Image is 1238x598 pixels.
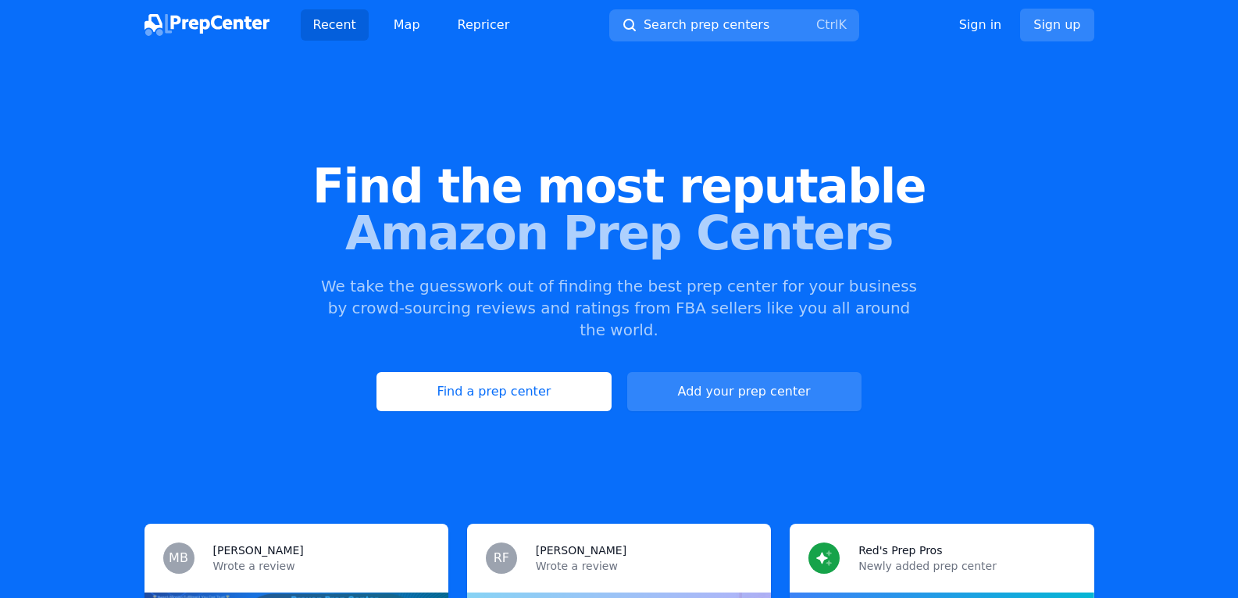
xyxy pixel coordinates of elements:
a: Sign in [959,16,1002,34]
kbd: Ctrl [816,17,838,32]
p: We take the guesswork out of finding the best prep center for your business by crowd-sourcing rev... [319,275,919,341]
p: Wrote a review [536,558,752,574]
a: Recent [301,9,369,41]
a: Repricer [445,9,523,41]
h3: [PERSON_NAME] [536,542,626,558]
span: Find the most reputable [25,163,1213,209]
p: Newly added prep center [858,558,1075,574]
span: MB [169,552,188,564]
img: PrepCenter [144,14,269,36]
span: Search prep centers [644,16,769,34]
h3: [PERSON_NAME] [213,542,304,558]
button: Search prep centersCtrlK [609,9,859,41]
a: Find a prep center [376,372,611,411]
span: RF [494,552,509,564]
a: Map [381,9,433,41]
p: Wrote a review [213,558,430,574]
kbd: K [838,17,847,32]
span: Amazon Prep Centers [25,209,1213,256]
h3: Red's Prep Pros [858,542,942,558]
a: Add your prep center [627,372,862,411]
a: Sign up [1020,9,1094,41]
